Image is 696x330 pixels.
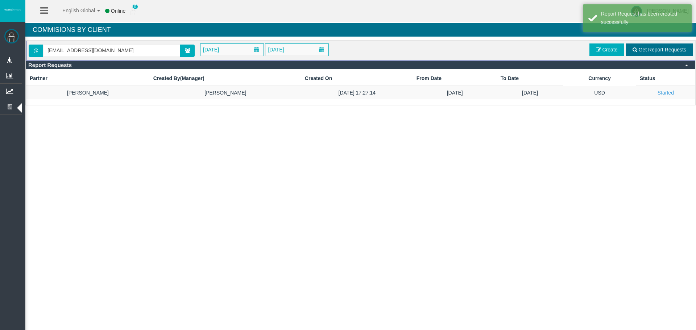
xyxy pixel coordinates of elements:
th: Partner [26,71,150,86]
td: Started [636,86,695,99]
th: Created On [301,71,413,86]
span: [DATE] [266,45,286,55]
span: Create [602,47,618,53]
div: Report Request has been created successfully [601,10,686,26]
td: [DATE] 17:27:14 [301,86,413,99]
span: [DATE] [201,45,221,55]
h4: Commisions By Client [25,23,696,37]
input: Search partner... [43,45,180,56]
img: logo.svg [4,8,22,11]
td: [PERSON_NAME] [150,86,301,99]
th: Created By(Manager) [150,71,301,86]
th: To Date [497,71,563,86]
span: English Global [53,8,95,13]
img: user_small.png [130,8,136,15]
span: 0 [132,4,138,9]
th: Status [636,71,695,86]
th: From Date [413,71,497,86]
td: [DATE] [413,86,497,99]
span: Get Report Requests [638,47,686,53]
td: Currency [563,71,636,86]
td: USD [563,86,636,99]
span: @ [29,45,43,57]
span: Report Requests [28,62,72,68]
td: [DATE] [497,86,563,99]
td: [PERSON_NAME] [26,86,150,99]
span: Online [111,8,125,14]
